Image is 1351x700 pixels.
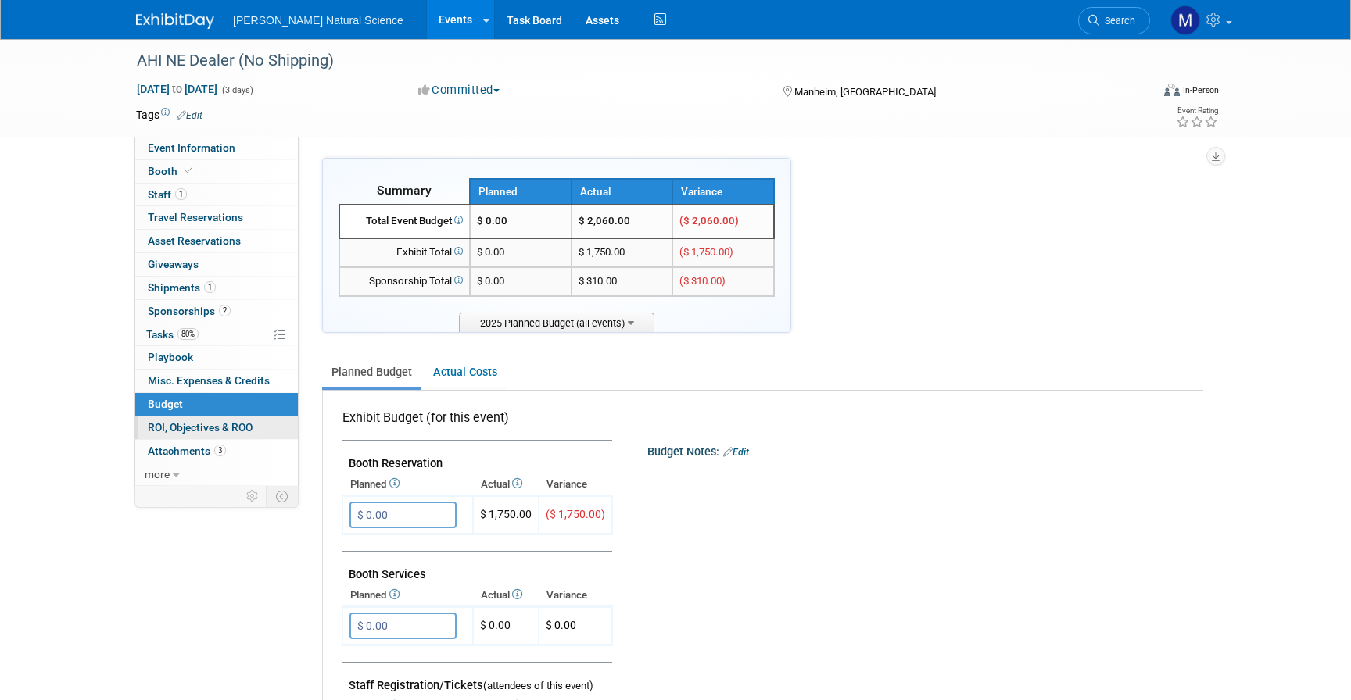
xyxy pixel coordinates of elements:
td: Personalize Event Tab Strip [239,486,267,506]
a: Misc. Expenses & Credits [135,370,298,392]
a: more [135,463,298,486]
span: $ 0.00 [477,215,507,227]
span: ($ 1,750.00) [679,246,733,258]
span: [PERSON_NAME] Natural Science [233,14,403,27]
td: $ 310.00 [572,267,673,296]
td: $ 0.00 [473,607,539,645]
span: Playbook [148,351,193,363]
td: Tags [136,107,202,123]
th: Planned [342,584,473,606]
th: Variance [539,584,612,606]
a: Sponsorships2 [135,300,298,323]
span: Manheim, [GEOGRAPHIC_DATA] [794,86,936,98]
img: Format-Inperson.png [1164,84,1180,96]
a: Playbook [135,346,298,369]
span: [DATE] [DATE] [136,82,218,96]
th: Planned [470,179,572,205]
span: 2 [219,305,231,316]
a: Asset Reservations [135,230,298,252]
div: Budget Notes: [647,440,1202,460]
th: Actual [473,473,539,495]
span: $ 0.00 [546,619,576,631]
a: Travel Reservations [135,206,298,229]
span: Search [1099,15,1135,27]
span: Booth [148,165,195,177]
a: Event Information [135,137,298,159]
span: Event Information [148,141,235,154]
a: Edit [177,110,202,121]
span: Asset Reservations [148,234,241,247]
span: 80% [177,328,199,340]
span: ROI, Objectives & ROO [148,421,253,434]
span: more [145,468,170,480]
a: Attachments3 [135,440,298,462]
a: Budget [135,393,298,416]
a: Actual Costs [424,358,506,387]
span: $ 0.00 [477,275,504,287]
div: AHI NE Dealer (No Shipping) [131,47,1127,75]
span: 1 [175,188,187,200]
span: ($ 310.00) [679,275,726,287]
a: Search [1078,7,1150,34]
a: Planned Budget [322,358,421,387]
th: Variance [672,179,774,205]
span: Summary [377,183,432,198]
span: $ 1,750.00 [480,508,532,520]
a: Giveaways [135,253,298,276]
a: ROI, Objectives & ROO [135,416,298,439]
span: Attachments [148,445,226,457]
a: Staff1 [135,184,298,206]
span: Misc. Expenses & Credits [148,374,270,387]
span: Tasks [146,328,199,341]
th: Actual [473,584,539,606]
div: Exhibit Budget (for this event) [342,409,606,435]
a: Shipments1 [135,277,298,299]
span: ($ 1,750.00) [546,508,605,520]
span: Budget [148,398,183,410]
div: Total Event Budget [346,214,463,229]
span: Sponsorships [148,305,231,317]
span: 3 [214,445,226,456]
div: Sponsorship Total [346,274,463,289]
span: (attendees of this event) [483,680,593,691]
span: Giveaways [148,258,199,270]
td: Booth Reservation [342,441,612,474]
div: Exhibit Total [346,245,463,260]
span: Shipments [148,281,216,294]
span: ($ 2,060.00) [679,215,739,227]
span: Staff [148,188,187,201]
div: Event Format [1058,81,1219,105]
th: Actual [572,179,673,205]
td: Booth Services [342,552,612,585]
a: Booth [135,160,298,183]
th: Planned [342,473,473,495]
td: $ 2,060.00 [572,205,673,238]
td: Toggle Event Tabs [267,486,299,506]
span: $ 0.00 [477,246,504,258]
i: Booth reservation complete [185,166,192,175]
span: 2025 Planned Budget (all events) [459,312,654,332]
img: Meggie Asche [1170,5,1200,35]
td: Staff Registration/Tickets [342,662,612,696]
span: 1 [204,281,216,293]
img: ExhibitDay [136,13,214,29]
th: Variance [539,473,612,495]
span: Travel Reservations [148,211,243,223]
a: Tasks80% [135,323,298,346]
td: $ 1,750.00 [572,238,673,267]
a: Edit [723,447,749,458]
span: (3 days) [220,85,253,95]
span: to [170,83,185,95]
div: Event Rating [1176,107,1218,115]
button: Committed [413,82,506,98]
div: In-Person [1182,84,1219,96]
